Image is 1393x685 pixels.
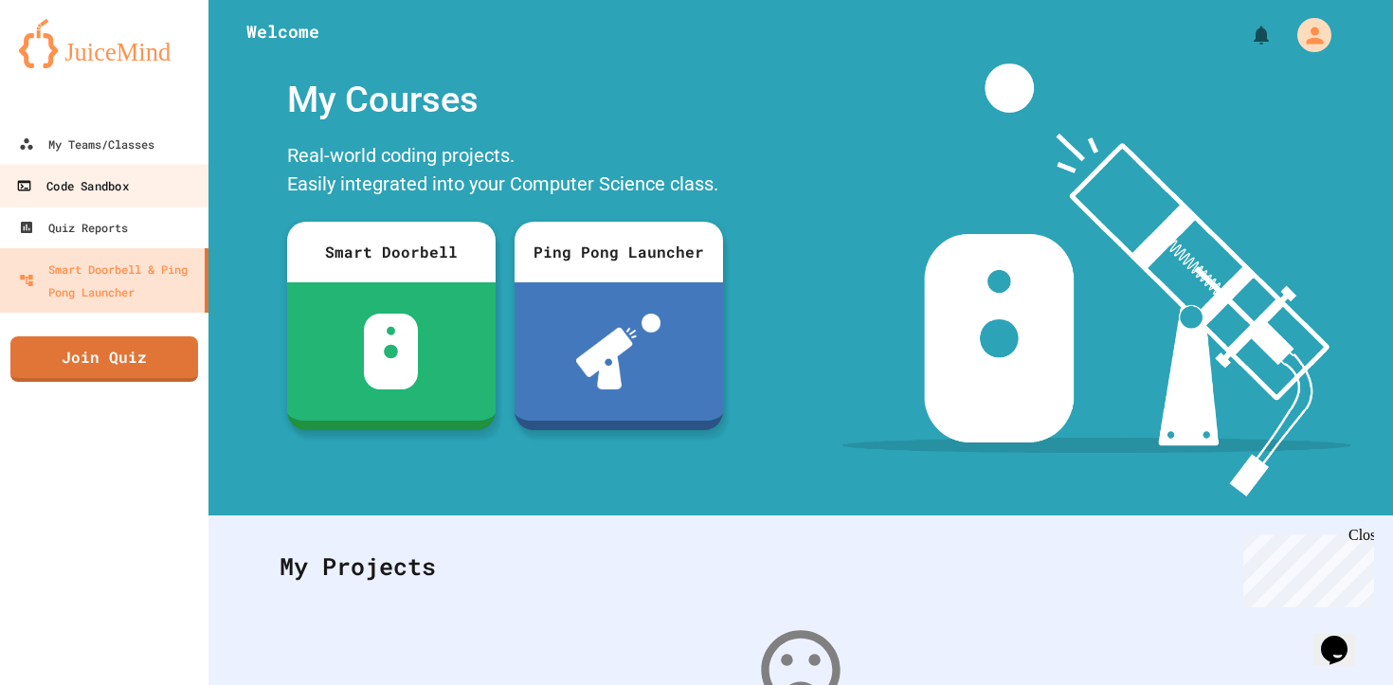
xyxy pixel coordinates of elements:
div: Smart Doorbell [287,222,496,282]
div: Quiz Reports [19,216,128,239]
div: My Notifications [1215,19,1277,51]
div: Chat with us now!Close [8,8,131,120]
div: My Projects [261,530,1341,604]
div: Code Sandbox [16,174,128,198]
a: Join Quiz [10,336,198,382]
div: Real-world coding projects. Easily integrated into your Computer Science class. [278,136,733,207]
img: ppl-with-ball.png [576,314,660,389]
div: My Courses [278,63,733,136]
img: banner-image-my-projects.png [842,63,1350,496]
div: My Account [1277,13,1336,57]
img: logo-orange.svg [19,19,190,68]
iframe: chat widget [1313,609,1374,666]
iframe: chat widget [1236,527,1374,607]
div: My Teams/Classes [19,133,154,155]
div: Smart Doorbell & Ping Pong Launcher [19,258,197,303]
img: sdb-white.svg [364,314,418,389]
div: Ping Pong Launcher [515,222,723,282]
